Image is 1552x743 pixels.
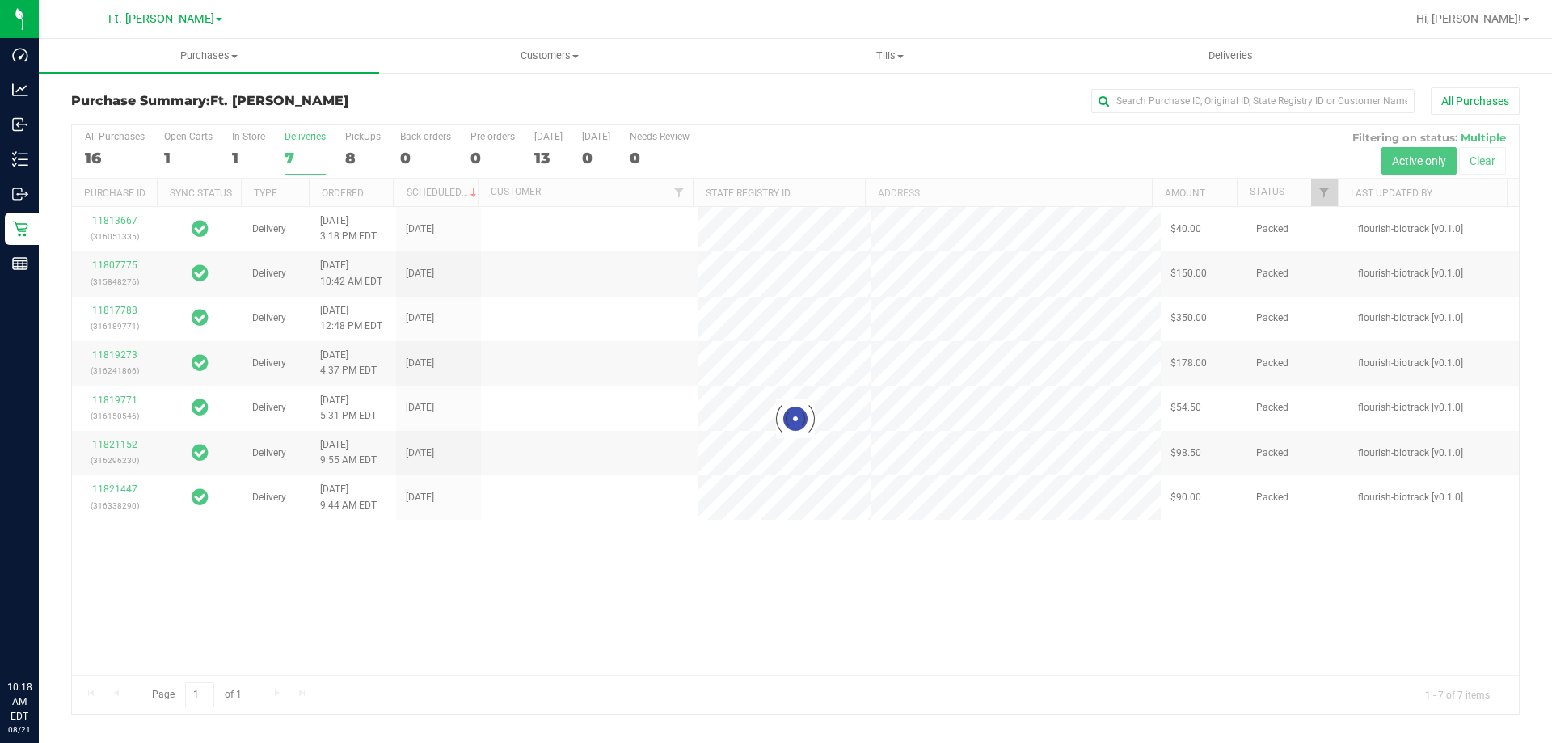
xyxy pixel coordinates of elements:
a: Deliveries [1061,39,1401,73]
inline-svg: Reports [12,255,28,272]
a: Purchases [39,39,379,73]
h3: Purchase Summary: [71,94,554,108]
a: Customers [379,39,719,73]
span: Tills [720,49,1059,63]
inline-svg: Inbound [12,116,28,133]
input: Search Purchase ID, Original ID, State Registry ID or Customer Name... [1091,89,1415,113]
iframe: Resource center [16,614,65,662]
inline-svg: Retail [12,221,28,237]
span: Ft. [PERSON_NAME] [210,93,348,108]
button: All Purchases [1431,87,1520,115]
span: Purchases [39,49,379,63]
span: Customers [380,49,719,63]
p: 08/21 [7,724,32,736]
inline-svg: Inventory [12,151,28,167]
span: Ft. [PERSON_NAME] [108,12,214,26]
a: Tills [719,39,1060,73]
inline-svg: Dashboard [12,47,28,63]
inline-svg: Analytics [12,82,28,98]
span: Deliveries [1187,49,1275,63]
inline-svg: Outbound [12,186,28,202]
span: Hi, [PERSON_NAME]! [1416,12,1521,25]
p: 10:18 AM EDT [7,680,32,724]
